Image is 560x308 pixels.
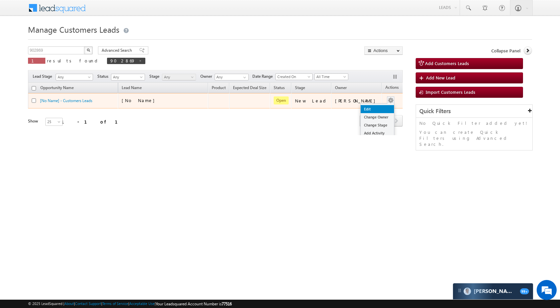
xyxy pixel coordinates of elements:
input: Check all records [32,86,36,90]
a: About [64,301,74,306]
a: 25 [45,118,63,126]
span: Your Leadsquared Account Number is [156,301,232,306]
span: Stage [149,73,162,79]
a: Any [162,74,196,80]
span: Collapse Panel [491,48,520,54]
img: Search [87,48,90,52]
a: Any [56,74,93,80]
span: Product [212,85,226,90]
a: Show All Items [240,74,248,81]
div: Quick Filters [416,105,532,118]
a: Expected Deal Size [230,84,270,93]
a: Add Activity [361,129,394,137]
span: Any [56,74,91,80]
span: © 2025 LeadSquared | | | | | [28,301,232,307]
span: Add Customers Leads [425,60,469,66]
a: Created On [275,73,313,80]
span: Open [274,96,289,104]
span: 902869 [110,58,135,63]
a: Any [111,74,145,80]
span: next [390,115,403,126]
a: Acceptable Use [129,301,155,306]
span: Owner [335,85,347,90]
a: [No Name] - Customers Leads [40,98,92,103]
span: Any [111,74,143,80]
input: Type to Search [215,74,249,80]
span: Manage Customers Leads [28,24,119,35]
span: 1 [31,58,42,63]
p: No Quick Filter added yet! [419,120,529,126]
span: Actions [382,84,402,92]
em: Start Chat [91,206,121,215]
span: 99+ [520,288,529,294]
span: Add New Lead [426,75,455,80]
span: Lead Name [118,84,145,93]
a: Status [270,84,288,93]
a: Opportunity Name [37,84,77,93]
a: Stage [292,84,308,93]
span: 77516 [222,301,232,306]
a: Terms of Service [102,301,128,306]
span: [No Name] [122,97,158,103]
span: All Time [315,74,346,80]
button: Actions [364,46,403,55]
span: results found [47,58,100,63]
span: Created On [276,74,310,80]
span: Any [162,74,194,80]
span: Import Customers Leads [426,89,475,95]
span: 25 [46,119,63,125]
textarea: Type your message and hit 'Enter' [9,62,122,200]
div: Show [28,118,40,124]
a: All Time [314,73,348,80]
span: Stage [295,85,305,90]
div: Minimize live chat window [109,3,125,19]
a: Contact Support [75,301,101,306]
span: Opportunity Name [40,85,74,90]
span: Expected Deal Size [233,85,266,90]
span: Lead Stage [33,73,55,79]
a: next [390,116,403,126]
p: You can create Quick Filters using Advanced Search. [419,129,529,147]
span: Date Range [252,73,275,79]
a: Edit [361,105,394,113]
span: Owner [200,73,215,79]
a: Change Stage [361,121,394,129]
div: Chat with us now [35,35,112,44]
div: carter-dragCarter[PERSON_NAME]99+ [453,283,533,300]
div: [PERSON_NAME] [335,98,379,104]
div: 1 - 1 of 1 [61,118,126,125]
a: prev [360,116,372,126]
a: Change Owner [361,113,394,121]
span: Advanced Search [102,47,134,53]
img: d_60004797649_company_0_60004797649 [11,35,28,44]
div: New Lead [295,98,328,104]
span: Status [97,73,111,79]
span: prev [360,115,372,126]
